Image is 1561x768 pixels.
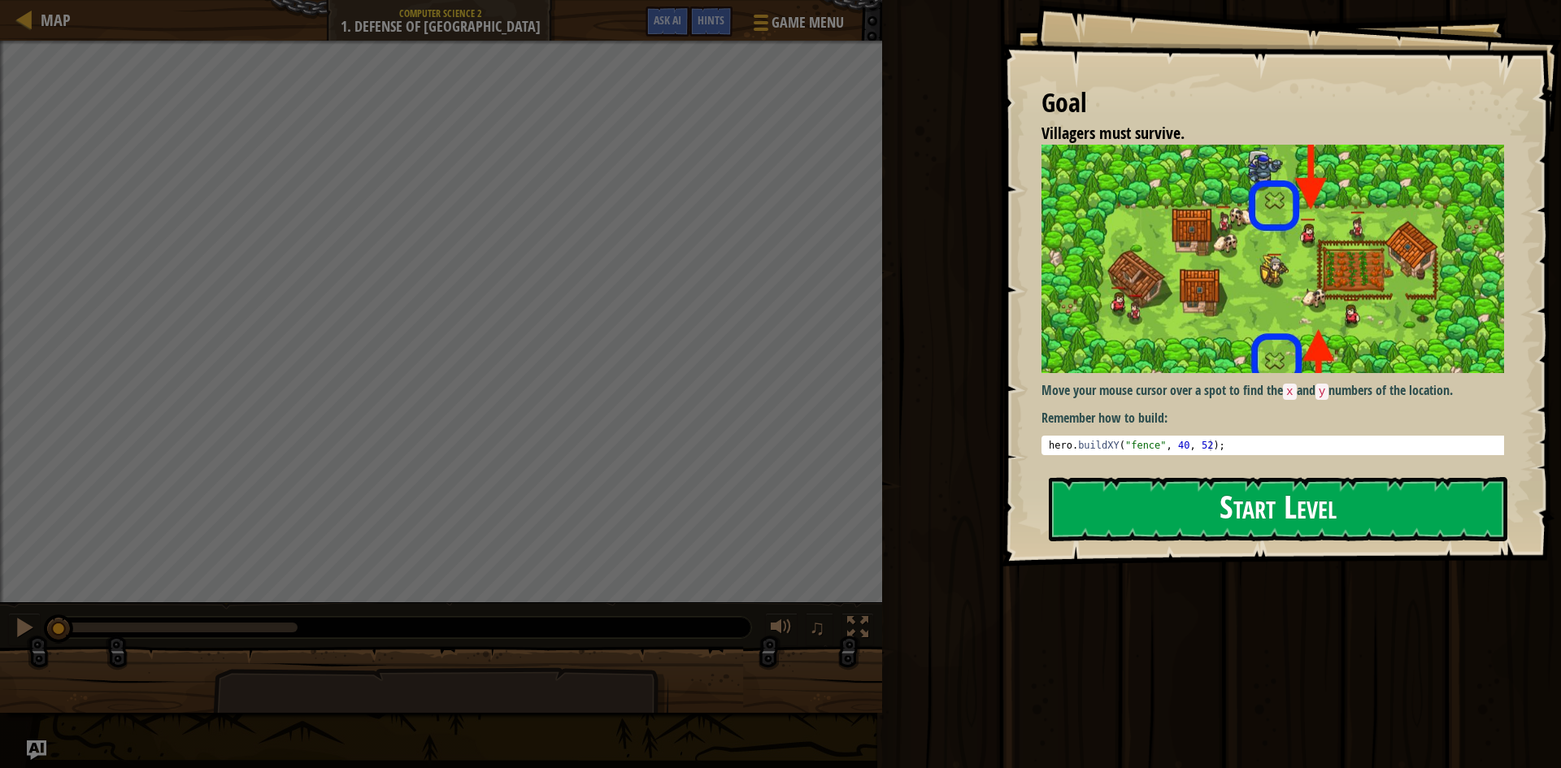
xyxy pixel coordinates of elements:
img: Defense of plainswood [1041,145,1516,373]
p: Remember how to build: [1041,409,1516,427]
button: Adjust volume [765,613,798,646]
code: x [1283,384,1297,400]
p: Move your mouse cursor over a spot to find the and numbers of the location. [1041,381,1516,401]
a: Map [33,9,71,31]
div: Goal [1041,85,1504,122]
span: Game Menu [772,12,844,33]
button: Toggle fullscreen [841,613,874,646]
span: ♫ [809,615,825,640]
span: Villagers must survive. [1041,122,1185,144]
button: Game Menu [741,7,854,45]
button: Ask AI [646,7,689,37]
button: Start Level [1049,477,1507,541]
button: Ask AI [27,740,46,760]
code: y [1315,384,1329,400]
button: ♫ [806,613,833,646]
span: Map [41,9,71,31]
span: Hints [698,12,724,28]
li: Villagers must survive. [1021,122,1500,145]
span: Ask AI [654,12,681,28]
button: Ctrl + P: Pause [8,613,41,646]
